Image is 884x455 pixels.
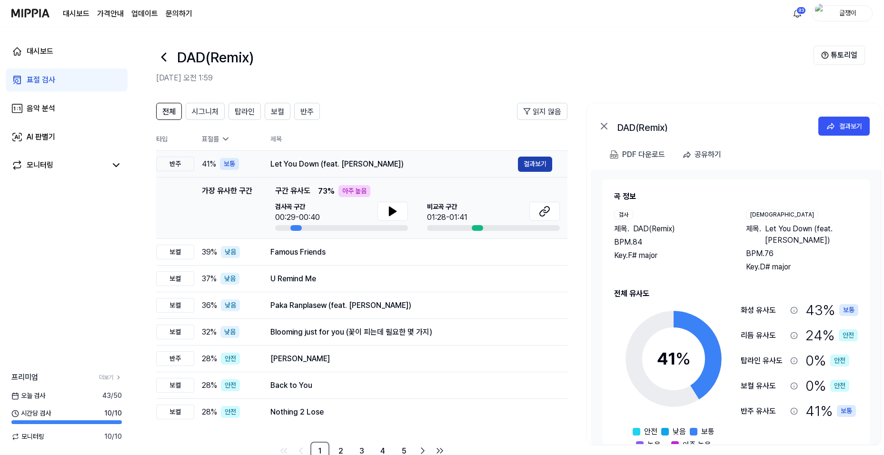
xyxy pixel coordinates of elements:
div: PDF 다운로드 [622,148,665,161]
button: profile글쟁이 [812,5,873,21]
span: 전체 [162,106,176,118]
button: 반주 [294,103,320,120]
span: 모니터링 [11,432,44,442]
a: AI 판별기 [6,126,128,148]
button: PDF 다운로드 [608,145,667,164]
span: 제목 . [614,223,629,235]
span: 읽지 않음 [533,106,561,118]
div: 보컬 유사도 [741,380,786,392]
div: 보컬 [156,325,194,339]
span: 28 % [202,380,217,391]
div: Blooming just for you (꽃이 피는데 필요한 몇 가지) [270,326,552,338]
th: 타입 [156,128,194,151]
span: 10 / 10 [104,408,122,418]
span: 28 % [202,353,217,365]
div: 보통 [839,304,858,316]
div: 보통 [837,405,856,417]
span: 높음 [647,439,661,451]
button: 공유하기 [678,145,729,164]
a: 결과보기 [818,117,870,136]
button: 결과보기 [518,157,552,172]
div: 낮음 [220,326,239,338]
div: 보컬 [156,405,194,419]
div: 표절률 [202,134,255,144]
button: 가격안내 [97,8,124,20]
div: AI 판별기 [27,131,55,143]
span: 시그니처 [192,106,219,118]
button: 알림83 [790,6,805,21]
div: 안전 [221,406,240,418]
span: 제목 . [746,223,761,246]
div: 41 [657,346,691,372]
a: 모니터링 [11,159,107,171]
span: 검사곡 구간 [275,202,320,212]
a: 음악 분석 [6,97,128,120]
span: % [675,348,691,369]
div: Famous Friends [270,247,552,258]
button: 탑라인 [228,103,261,120]
span: 안전 [644,426,657,437]
div: 낮음 [220,273,239,285]
button: 튜토리얼 [814,46,865,65]
div: 글쟁이 [829,8,866,18]
div: 반주 [156,351,194,366]
a: 대시보드 [63,8,89,20]
img: Help [821,51,829,59]
div: Paka Ranplasew (feat. [PERSON_NAME]) [270,300,552,311]
div: 보통 [220,158,239,170]
div: 안전 [830,380,849,392]
img: 알림 [792,8,803,19]
div: 결과보기 [839,121,862,131]
div: Key. F# major [614,250,727,261]
span: 28 % [202,406,217,418]
th: 제목 [270,128,567,150]
a: 더보기 [99,373,122,382]
div: 보컬 [156,271,194,286]
div: 탑라인 유사도 [741,355,786,366]
h2: 전체 유사도 [614,288,858,299]
div: 모니터링 [27,159,53,171]
h2: [DATE] 오전 1:59 [156,72,814,84]
div: Key. D# major [746,261,859,273]
span: 36 % [202,300,217,311]
div: 표절 검사 [27,74,55,86]
div: 41 % [805,400,856,422]
div: BPM. 84 [614,237,727,248]
a: 표절 검사 [6,69,128,91]
div: Back to You [270,380,552,391]
span: DAD(Remix) [633,223,675,235]
span: 32 % [202,326,217,338]
div: 01:28-01:41 [427,212,467,223]
div: 대시보드 [27,46,53,57]
span: 43 / 50 [102,391,122,401]
button: 보컬 [265,103,290,120]
div: 안전 [830,355,849,366]
div: 낮음 [221,246,240,258]
span: 비교곡 구간 [427,202,467,212]
div: DAD(Remix) [617,120,808,132]
button: 전체 [156,103,182,120]
div: 화성 유사도 [741,305,786,316]
div: 낮음 [221,299,240,311]
span: 41 % [202,158,216,170]
div: 00:29-00:40 [275,212,320,223]
div: 공유하기 [695,148,721,161]
div: 보컬 [156,378,194,393]
div: [PERSON_NAME] [270,353,552,365]
div: U Remind Me [270,273,552,285]
div: 안전 [221,353,240,365]
div: 아주 높음 [338,185,370,197]
div: 안전 [221,379,240,391]
a: 대시보드 [6,40,128,63]
div: 0 % [805,375,849,396]
span: 10 / 10 [104,432,122,442]
div: Nothing 2 Lose [270,406,552,418]
span: 오늘 검사 [11,391,45,401]
div: BPM. 76 [746,248,859,259]
div: 검사 [614,210,633,219]
span: 탑라인 [235,106,255,118]
div: 음악 분석 [27,103,55,114]
div: 83 [796,7,806,14]
h2: 곡 정보 [614,191,858,202]
span: 보통 [701,426,715,437]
